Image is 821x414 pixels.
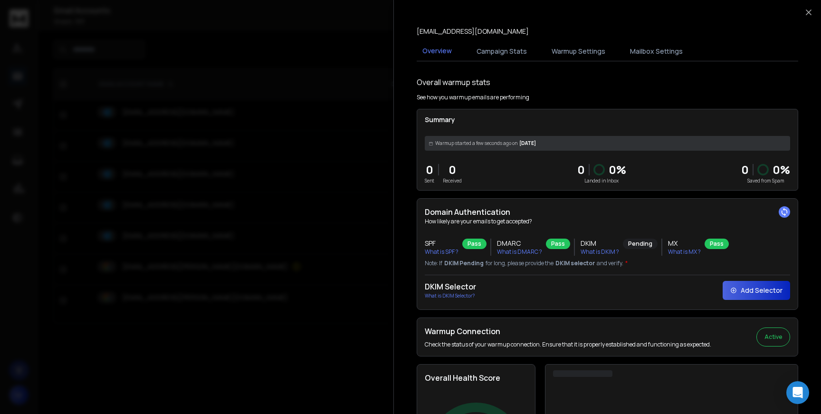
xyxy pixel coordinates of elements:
[668,239,701,248] h3: MX
[741,162,749,177] strong: 0
[609,162,626,177] p: 0 %
[773,162,790,177] p: 0 %
[668,248,701,256] p: What is MX ?
[624,41,688,62] button: Mailbox Settings
[425,248,458,256] p: What is SPF ?
[417,94,529,101] p: See how you warmup emails are performing
[546,239,570,249] div: Pass
[425,372,527,384] h2: Overall Health Score
[417,77,490,88] h1: Overall warmup stats
[497,239,542,248] h3: DMARC
[425,218,790,225] p: How likely are your emails to get accepted?
[623,239,658,249] div: Pending
[546,41,611,62] button: Warmup Settings
[462,239,487,249] div: Pass
[425,136,790,151] div: [DATE]
[786,381,809,404] div: Open Intercom Messenger
[577,177,626,184] p: Landed in Inbox
[425,292,476,299] p: What is DKIM Selector?
[425,162,434,177] p: 0
[425,326,711,337] h2: Warmup Connection
[497,248,542,256] p: What is DMARC ?
[443,177,462,184] p: Received
[555,260,595,267] span: DKIM selector
[444,260,484,267] span: DKIM Pending
[425,281,476,292] h2: DKIM Selector
[443,162,462,177] p: 0
[723,281,790,300] button: Add Selector
[705,239,729,249] div: Pass
[741,177,790,184] p: Saved from Spam
[425,341,711,348] p: Check the status of your warmup connection. Ensure that it is properly established and functionin...
[417,40,458,62] button: Overview
[417,27,529,36] p: [EMAIL_ADDRESS][DOMAIN_NAME]
[756,327,790,347] button: Active
[425,239,458,248] h3: SPF
[435,140,517,147] span: Warmup started a few seconds ago on
[425,206,790,218] h2: Domain Authentication
[581,248,619,256] p: What is DKIM ?
[471,41,533,62] button: Campaign Stats
[425,260,790,267] p: Note: If for long, please provide the and verify.
[425,177,434,184] p: Sent
[577,162,585,177] p: 0
[581,239,619,248] h3: DKIM
[425,115,790,125] p: Summary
